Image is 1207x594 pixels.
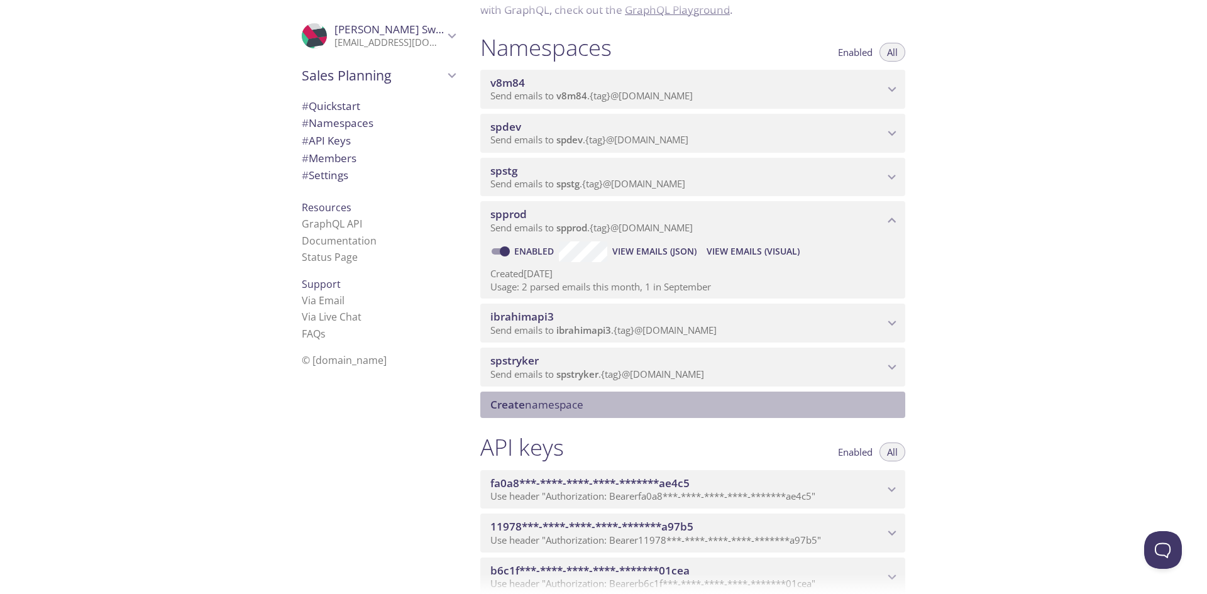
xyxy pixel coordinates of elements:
div: Sales Planning [292,59,465,92]
div: spprod namespace [480,201,905,240]
span: spprod [490,207,527,221]
span: spstryker [490,353,539,368]
div: API Keys [292,132,465,150]
div: spdev namespace [480,114,905,153]
span: Sales Planning [302,67,444,84]
span: Send emails to . {tag} @[DOMAIN_NAME] [490,368,704,380]
span: © [DOMAIN_NAME] [302,353,387,367]
a: Enabled [512,245,559,257]
span: Support [302,277,341,291]
button: All [879,43,905,62]
span: namespace [490,397,583,412]
div: ibrahimapi3 namespace [480,304,905,343]
a: FAQ [302,327,326,341]
span: spstryker [556,368,598,380]
div: spstg namespace [480,158,905,197]
span: spstg [490,163,517,178]
div: Darryl Swerbrick [292,15,465,57]
span: ibrahimapi3 [490,309,554,324]
span: v8m84 [556,89,587,102]
span: Namespaces [302,116,373,130]
span: spprod [556,221,587,234]
span: Send emails to . {tag} @[DOMAIN_NAME] [490,133,688,146]
span: Quickstart [302,99,360,113]
span: Create [490,397,525,412]
span: Send emails to . {tag} @[DOMAIN_NAME] [490,177,685,190]
div: Create namespace [480,392,905,418]
span: spstg [556,177,580,190]
h1: Namespaces [480,33,612,62]
span: ibrahimapi3 [556,324,611,336]
h1: API keys [480,433,564,461]
span: [PERSON_NAME] Swerbrick [334,22,470,36]
a: Status Page [302,250,358,264]
p: [EMAIL_ADDRESS][DOMAIN_NAME] [334,36,444,49]
span: v8m84 [490,75,525,90]
span: Send emails to . {tag} @[DOMAIN_NAME] [490,89,693,102]
button: View Emails (Visual) [702,241,805,261]
button: Enabled [830,443,880,461]
span: # [302,133,309,148]
span: # [302,116,309,130]
span: Send emails to . {tag} @[DOMAIN_NAME] [490,324,717,336]
iframe: Help Scout Beacon - Open [1144,531,1182,569]
div: v8m84 namespace [480,70,905,109]
span: View Emails (Visual) [707,244,800,259]
button: All [879,443,905,461]
div: spstryker namespace [480,348,905,387]
span: # [302,99,309,113]
span: spdev [556,133,583,146]
div: Quickstart [292,97,465,115]
span: Resources [302,201,351,214]
a: Documentation [302,234,377,248]
a: GraphQL API [302,217,362,231]
a: Via Live Chat [302,310,361,324]
p: Created [DATE] [490,267,895,280]
button: Enabled [830,43,880,62]
span: Settings [302,168,348,182]
span: s [321,327,326,341]
span: View Emails (JSON) [612,244,697,259]
div: Namespaces [292,114,465,132]
span: Send emails to . {tag} @[DOMAIN_NAME] [490,221,693,234]
span: Members [302,151,356,165]
div: Team Settings [292,167,465,184]
span: API Keys [302,133,351,148]
div: Members [292,150,465,167]
span: spdev [490,119,521,134]
span: # [302,151,309,165]
button: View Emails (JSON) [607,241,702,261]
a: Via Email [302,294,344,307]
p: Usage: 2 parsed emails this month, 1 in September [490,280,895,294]
span: # [302,168,309,182]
